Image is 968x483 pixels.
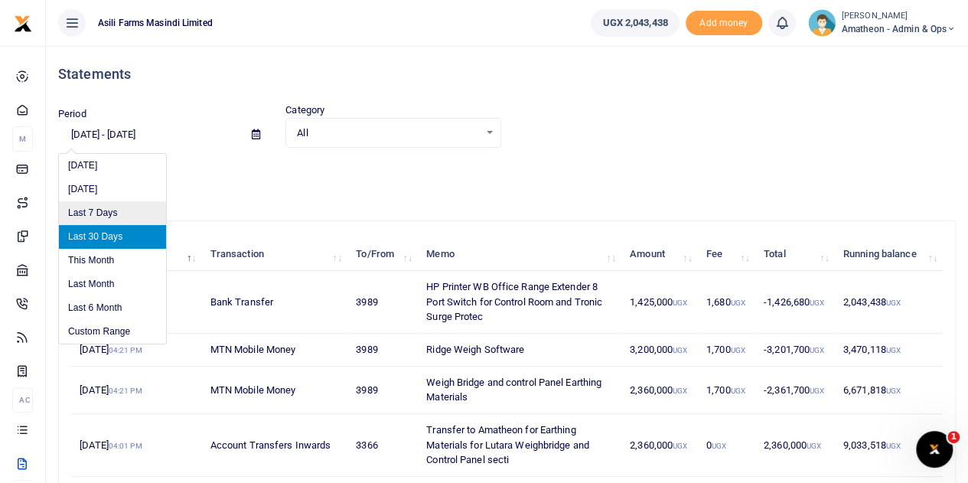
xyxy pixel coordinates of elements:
li: [DATE] [59,154,166,178]
small: UGX [810,299,824,307]
td: 9,033,518 [835,414,943,477]
td: [DATE] [71,367,201,414]
th: Transaction: activate to sort column ascending [201,238,347,271]
td: Weigh Bridge and control Panel Earthing Materials [418,367,621,414]
a: Add money [686,16,762,28]
small: UGX [673,442,687,450]
img: profile-user [808,9,836,37]
small: 04:01 PM [109,442,142,450]
small: 04:21 PM [109,346,142,354]
td: 2,360,000 [621,414,698,477]
h4: Statements [58,66,956,83]
small: UGX [730,299,745,307]
span: Asili Farms Masindi Limited [92,16,219,30]
li: Last Month [59,273,166,296]
li: M [12,126,33,152]
td: HP Printer WB Office Range Extender 8 Port Switch for Control Room and Tronic Surge Protec [418,271,621,334]
td: 3366 [347,414,418,477]
a: profile-user [PERSON_NAME] Amatheon - Admin & Ops [808,9,956,37]
td: Account Transfers Inwards [201,414,347,477]
small: UGX [730,387,745,395]
small: UGX [810,387,824,395]
small: UGX [886,346,901,354]
td: -2,361,700 [755,367,835,414]
small: UGX [673,387,687,395]
li: Custom Range [59,320,166,344]
td: [DATE] [71,334,201,367]
td: [DATE] [71,414,201,477]
small: UGX [673,299,687,307]
a: UGX 2,043,438 [591,9,679,37]
input: select period [58,122,240,148]
td: 3989 [347,334,418,367]
small: [PERSON_NAME] [842,10,956,23]
li: Last 30 Days [59,225,166,249]
img: logo-small [14,15,32,33]
td: Ridge Weigh Software [418,334,621,367]
th: Total: activate to sort column ascending [755,238,835,271]
td: Transfer to Amatheon for Earthing Materials for Lutara Weighbridge and Control Panel secti [418,414,621,477]
td: 1,425,000 [621,271,698,334]
span: All [297,126,478,141]
small: UGX [673,346,687,354]
small: UGX [807,442,821,450]
li: Last 7 Days [59,201,166,225]
td: MTN Mobile Money [201,334,347,367]
th: Amount: activate to sort column ascending [621,238,698,271]
small: UGX [886,442,901,450]
td: 2,360,000 [621,367,698,414]
small: UGX [886,299,901,307]
li: Toup your wallet [686,11,762,36]
span: 1 [947,431,960,443]
td: 3989 [347,271,418,334]
li: [DATE] [59,178,166,201]
th: Fee: activate to sort column ascending [698,238,755,271]
li: Ac [12,387,33,413]
label: Category [285,103,324,118]
span: Amatheon - Admin & Ops [842,22,956,36]
td: 3,200,000 [621,334,698,367]
label: Period [58,106,86,122]
small: UGX [712,442,726,450]
td: 3,470,118 [835,334,943,367]
td: -3,201,700 [755,334,835,367]
td: MTN Mobile Money [201,367,347,414]
th: To/From: activate to sort column ascending [347,238,418,271]
td: 1,680 [698,271,755,334]
td: -1,426,680 [755,271,835,334]
td: 3989 [347,367,418,414]
small: UGX [810,346,824,354]
li: Last 6 Month [59,296,166,320]
small: 04:21 PM [109,387,142,395]
li: This Month [59,249,166,273]
td: 1,700 [698,367,755,414]
td: 0 [698,414,755,477]
small: UGX [730,346,745,354]
p: Download [58,166,956,182]
a: logo-small logo-large logo-large [14,17,32,28]
th: Running balance: activate to sort column ascending [835,238,943,271]
iframe: Intercom live chat [916,431,953,468]
small: UGX [886,387,901,395]
th: Memo: activate to sort column ascending [418,238,621,271]
td: Bank Transfer [201,271,347,334]
td: 2,360,000 [755,414,835,477]
span: UGX 2,043,438 [602,15,667,31]
td: 2,043,438 [835,271,943,334]
span: Add money [686,11,762,36]
td: 6,671,818 [835,367,943,414]
li: Wallet ballance [585,9,685,37]
td: 1,700 [698,334,755,367]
